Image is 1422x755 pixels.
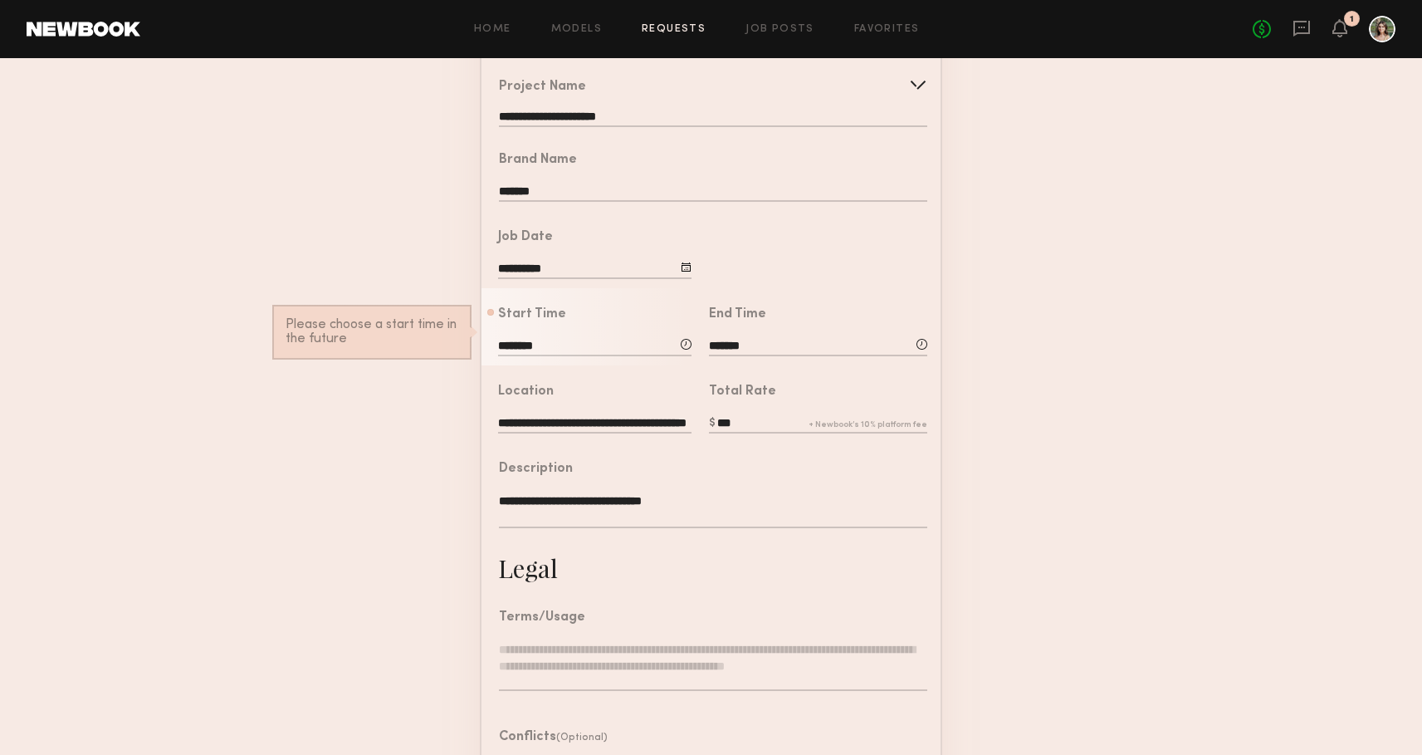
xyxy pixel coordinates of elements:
div: End Time [709,308,766,321]
div: Legal [498,552,558,585]
div: Description [499,463,573,476]
div: Brand Name [499,154,577,167]
div: 1 [1350,15,1354,24]
div: Total Rate [709,385,776,399]
div: Terms/Usage [499,611,585,625]
a: Favorites [854,24,920,35]
div: Please choose a start time in the future [286,318,458,346]
div: Project Name [499,81,586,94]
header: Conflicts [499,731,608,744]
a: Job Posts [745,24,814,35]
div: Start Time [498,308,566,321]
div: Job Date [498,231,553,244]
a: Home [474,24,511,35]
a: Models [551,24,602,35]
span: (Optional) [556,733,608,743]
a: Requests [642,24,706,35]
div: Location [498,385,554,399]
